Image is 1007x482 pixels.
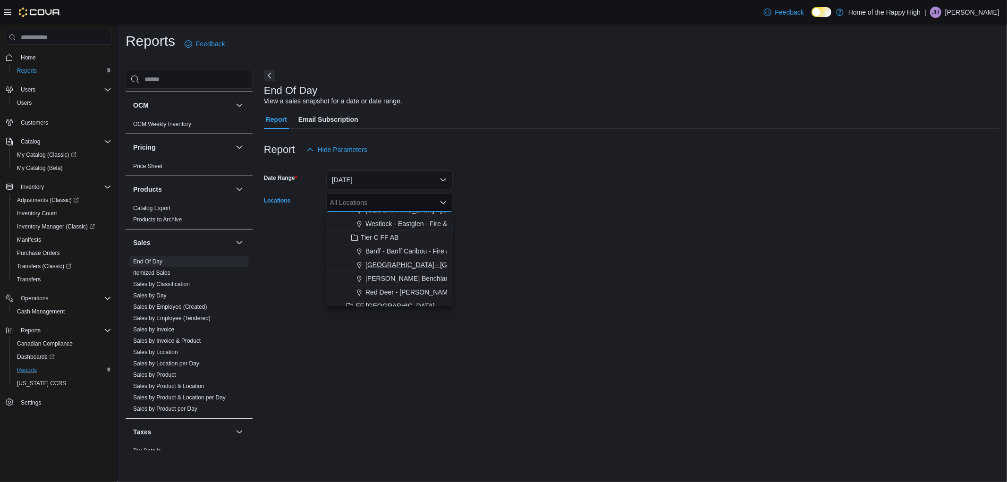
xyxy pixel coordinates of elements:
[133,405,197,413] span: Sales by Product per Day
[2,135,115,148] button: Catalog
[133,281,190,288] a: Sales by Classification
[326,272,453,286] button: [PERSON_NAME] Benchlands - Fire & Flower
[17,293,52,304] button: Operations
[133,427,152,437] h3: Taxes
[133,280,190,288] span: Sales by Classification
[133,121,191,127] a: OCM Weekly Inventory
[126,118,253,134] div: OCM
[9,233,115,246] button: Manifests
[361,233,398,242] span: Tier C FF AB
[9,148,115,161] a: My Catalog (Classic)
[945,7,999,18] p: [PERSON_NAME]
[264,96,402,106] div: View a sales snapshot for a date or date range.
[17,325,44,336] button: Reports
[133,185,162,194] h3: Products
[17,276,41,283] span: Transfers
[13,351,111,363] span: Dashboards
[9,246,115,260] button: Purchase Orders
[930,7,941,18] div: Jocelyne Hall
[196,39,225,49] span: Feedback
[365,274,501,283] span: [PERSON_NAME] Benchlands - Fire & Flower
[126,161,253,176] div: Pricing
[924,7,926,18] p: |
[264,197,291,204] label: Locations
[13,261,111,272] span: Transfers (Classic)
[133,258,162,265] span: End Of Day
[13,97,111,109] span: Users
[13,274,44,285] a: Transfers
[13,338,111,349] span: Canadian Compliance
[17,196,79,204] span: Adjustments (Classic)
[133,314,211,322] span: Sales by Employee (Tendered)
[133,216,182,223] a: Products to Archive
[266,110,287,129] span: Report
[356,301,435,311] span: FF [GEOGRAPHIC_DATA]
[133,372,176,378] a: Sales by Product
[234,142,245,153] button: Pricing
[133,238,232,247] button: Sales
[17,236,41,244] span: Manifests
[234,100,245,111] button: OCM
[133,101,232,110] button: OCM
[9,350,115,364] a: Dashboards
[21,138,40,145] span: Catalog
[2,396,115,409] button: Settings
[13,364,111,376] span: Reports
[775,8,804,17] span: Feedback
[17,99,32,107] span: Users
[133,292,167,299] a: Sales by Day
[133,185,232,194] button: Products
[13,234,111,245] span: Manifests
[133,348,178,356] span: Sales by Location
[133,162,162,170] span: Price Sheet
[13,247,64,259] a: Purchase Orders
[9,273,115,286] button: Transfers
[2,115,115,129] button: Customers
[932,7,939,18] span: JH
[17,353,55,361] span: Dashboards
[133,270,170,276] a: Itemized Sales
[234,184,245,195] button: Products
[13,261,75,272] a: Transfers (Classic)
[13,65,111,76] span: Reports
[234,237,245,248] button: Sales
[326,245,453,258] button: Banff - Banff Caribou - Fire & Flower
[9,337,115,350] button: Canadian Compliance
[9,96,115,110] button: Users
[298,110,358,129] span: Email Subscription
[13,97,35,109] a: Users
[126,203,253,229] div: Products
[17,164,63,172] span: My Catalog (Beta)
[17,181,48,193] button: Inventory
[9,305,115,318] button: Cash Management
[13,351,59,363] a: Dashboards
[13,162,111,174] span: My Catalog (Beta)
[17,397,45,408] a: Settings
[326,217,453,231] button: Westlock - Eastglen - Fire & Flower
[365,219,469,228] span: Westlock - Eastglen - Fire & Flower
[17,84,111,95] span: Users
[133,120,191,128] span: OCM Weekly Inventory
[133,427,232,437] button: Taxes
[13,306,68,317] a: Cash Management
[133,338,201,344] a: Sales by Invoice & Product
[365,205,554,215] span: [GEOGRAPHIC_DATA] - [GEOGRAPHIC_DATA] - Fire & Flower
[2,180,115,194] button: Inventory
[326,299,453,313] button: FF [GEOGRAPHIC_DATA]
[9,220,115,233] a: Inventory Manager (Classic)
[9,161,115,175] button: My Catalog (Beta)
[9,64,115,77] button: Reports
[9,260,115,273] a: Transfers (Classic)
[21,295,49,302] span: Operations
[2,83,115,96] button: Users
[365,260,554,270] span: [GEOGRAPHIC_DATA] - [GEOGRAPHIC_DATA] - Fire & Flower
[365,246,472,256] span: Banff - Banff Caribou - Fire & Flower
[13,234,45,245] a: Manifests
[13,364,41,376] a: Reports
[326,286,453,299] button: Red Deer - [PERSON_NAME][GEOGRAPHIC_DATA] - Fire & Flower
[2,51,115,64] button: Home
[9,207,115,220] button: Inventory Count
